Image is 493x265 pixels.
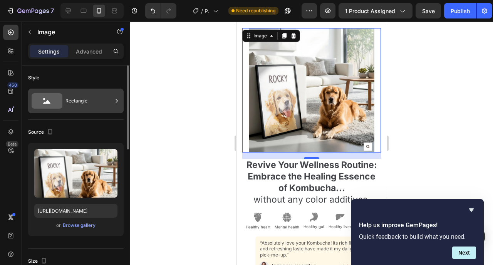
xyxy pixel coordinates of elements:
[3,3,57,18] button: 7
[62,221,96,229] button: Browse gallery
[205,7,210,15] span: Product Page - [DATE] 22:22:18
[28,127,55,138] div: Source
[145,3,176,18] div: Undo/Redo
[34,149,117,198] img: preview-image
[23,240,32,250] img: gempages_432750572815254551-80c1ffc7-0e50-4f04-aa72-c8b8ca87d491.png
[452,247,476,259] button: Next question
[65,92,112,110] div: Rectangle
[50,6,54,15] p: 7
[422,8,435,14] span: Save
[444,3,476,18] button: Publish
[359,233,476,240] p: Quick feedback to build what you need.
[15,11,32,18] div: Image
[345,7,395,15] span: 1 product assigned
[467,205,476,215] button: Hide survey
[37,27,103,37] p: Image
[35,243,98,247] p: / Customer
[339,3,413,18] button: 1 product assigned
[76,47,102,55] p: Advanced
[6,141,18,147] div: Beta
[359,221,476,230] h2: Help us improve GemPages!
[451,7,470,15] div: Publish
[236,7,275,14] span: Need republishing
[35,242,74,248] strong: [PERSON_NAME]
[63,222,96,229] div: Browse gallery
[12,7,138,131] img: gempages_584921214904959645-892f1c4d-5063-49b5-848a-5b95378249ec.png
[201,7,203,15] span: /
[416,3,441,18] button: Save
[359,205,476,259] div: Help us improve GemPages!
[38,47,60,55] p: Settings
[34,204,117,218] input: https://example.com/image.jpg
[56,221,61,230] span: or
[28,74,39,81] div: Style
[7,82,18,88] div: 450
[236,22,387,265] iframe: Design area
